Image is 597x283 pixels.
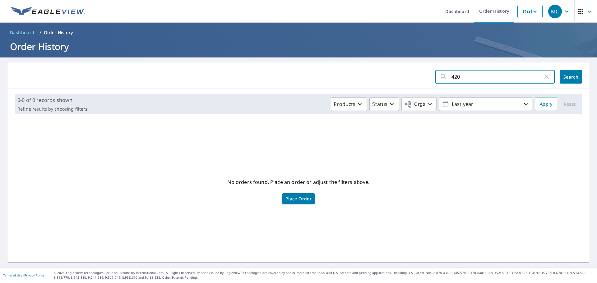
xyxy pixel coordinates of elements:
[334,100,355,108] p: Products
[535,97,557,111] button: Apply
[540,100,552,108] span: Apply
[24,273,44,277] a: Privacy Policy
[39,29,41,36] li: /
[331,97,367,111] button: Products
[7,28,590,38] nav: breadcrumb
[11,7,85,16] img: EV Logo
[7,40,590,53] h1: Order History
[401,97,437,111] button: Orgs
[54,271,594,280] p: © 2025 Eagle View Technologies, Inc. and Pictometry International Corp. All Rights Reserved. Repo...
[282,193,315,204] a: Place Order
[44,30,73,36] p: Order History
[3,273,22,277] a: Terms of Use
[517,5,543,18] a: Order
[285,197,312,200] span: Place Order
[439,97,532,111] button: Last year
[10,30,35,36] span: Dashboard
[369,97,399,111] button: Status
[227,177,369,187] p: No orders found. Place an order or adjust the filters above.
[449,99,522,110] p: Last year
[560,70,582,84] button: Search
[372,100,387,108] p: Status
[17,106,87,112] p: Refine results by choosing filters
[7,28,37,38] a: Dashboard
[404,100,425,108] span: Orgs
[451,68,543,85] input: Address, Report #, Claim ID, etc.
[17,96,87,104] p: 0-0 of 0 records shown
[565,74,577,80] span: Search
[3,273,44,277] p: |
[548,5,562,18] div: MC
